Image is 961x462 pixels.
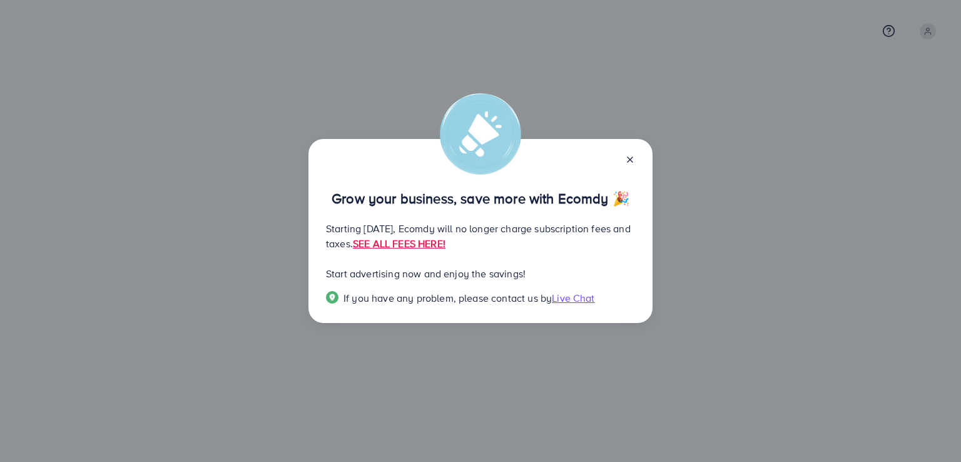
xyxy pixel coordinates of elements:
[440,93,521,175] img: alert
[326,291,338,304] img: Popup guide
[326,221,635,251] p: Starting [DATE], Ecomdy will no longer charge subscription fees and taxes.
[552,291,594,305] span: Live Chat
[343,291,552,305] span: If you have any problem, please contact us by
[326,266,635,281] p: Start advertising now and enjoy the savings!
[326,191,635,206] p: Grow your business, save more with Ecomdy 🎉
[353,237,445,250] a: SEE ALL FEES HERE!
